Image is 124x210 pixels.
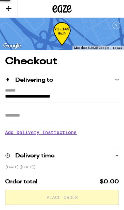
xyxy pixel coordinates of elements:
[2,42,23,50] a: Open this area in Google Maps (opens a new window)
[5,125,119,140] h3: Add Delivery Instructions
[15,153,55,159] h2: Delivery time
[100,179,119,185] span: $0.00
[113,46,122,50] a: Terms
[5,179,38,185] span: Order total
[46,195,78,200] span: Place Order
[74,46,109,49] span: Map data ©2025 Google
[5,190,119,205] button: Place Order
[5,56,119,67] h1: Checkout
[14,173,79,183] span: ASAP (1:54pm - 3:12pm)
[2,42,23,50] img: Google
[5,165,119,170] p: [DATE] ([DATE])
[15,77,53,83] h2: Delivering to
[53,27,71,51] div: 71-149 min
